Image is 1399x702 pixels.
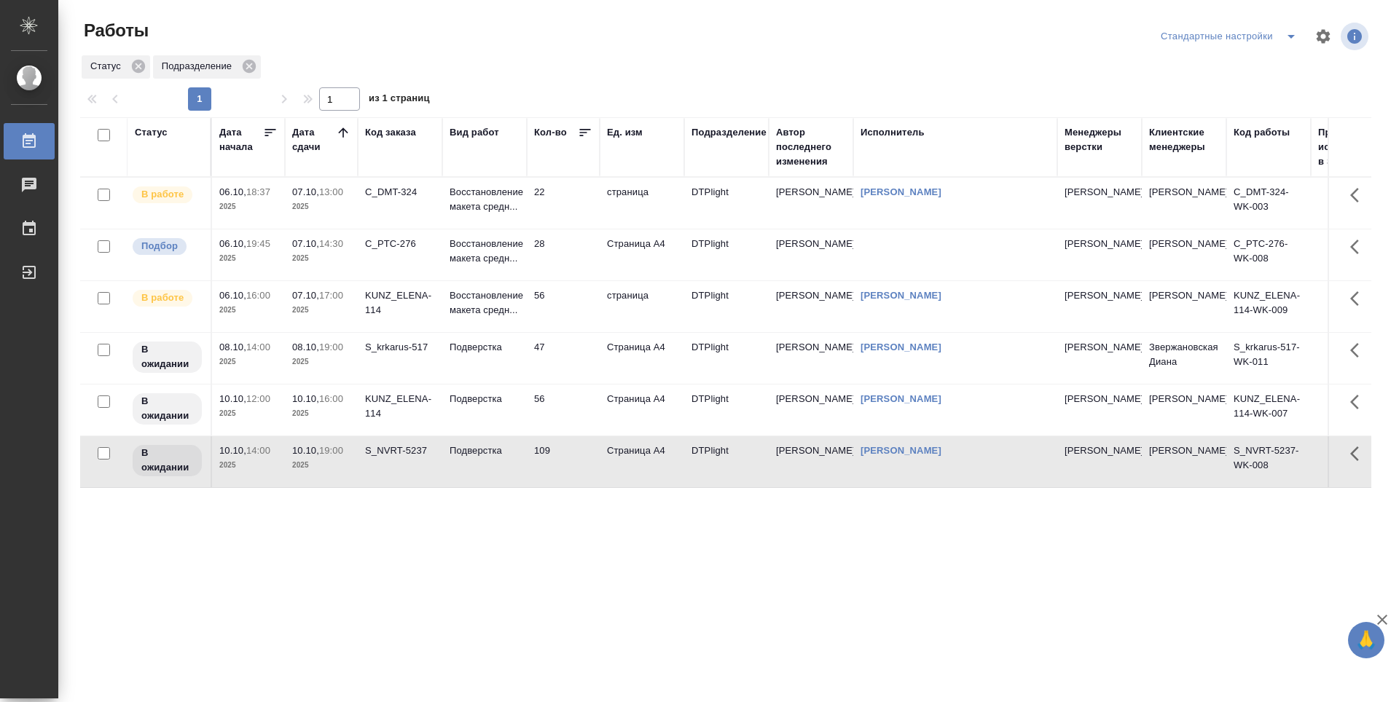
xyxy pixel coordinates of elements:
[861,393,941,404] a: [PERSON_NAME]
[365,237,435,251] div: C_PTC-276
[1142,333,1226,384] td: Звержановская Диана
[527,281,600,332] td: 56
[292,355,350,369] p: 2025
[365,443,435,458] div: S_NVRT-5237
[450,288,520,318] p: Восстановление макета средн...
[684,333,769,384] td: DTPlight
[450,340,520,355] p: Подверстка
[450,125,499,140] div: Вид работ
[527,229,600,280] td: 28
[1065,237,1135,251] p: [PERSON_NAME]
[1149,125,1219,154] div: Клиентские менеджеры
[319,342,343,352] p: 19:00
[141,239,178,253] p: Подбор
[369,90,430,111] span: из 1 страниц
[769,281,853,332] td: [PERSON_NAME]
[292,445,319,456] p: 10.10,
[1226,178,1311,229] td: C_DMT-324-WK-003
[292,186,319,197] p: 07.10,
[1354,625,1379,655] span: 🙏
[684,178,769,229] td: DTPlight
[691,125,767,140] div: Подразделение
[1341,229,1376,264] button: Здесь прячутся важные кнопки
[246,393,270,404] p: 12:00
[319,186,343,197] p: 13:00
[1065,185,1135,200] p: [PERSON_NAME]
[131,288,203,308] div: Исполнитель выполняет работу
[1341,333,1376,368] button: Здесь прячутся важные кнопки
[769,436,853,487] td: [PERSON_NAME]
[1142,384,1226,435] td: [PERSON_NAME]
[1348,622,1384,658] button: 🙏
[1226,384,1311,435] td: KUNZ_ELENA-114-WK-007
[292,290,319,301] p: 07.10,
[219,445,246,456] p: 10.10,
[1142,281,1226,332] td: [PERSON_NAME]
[131,237,203,256] div: Можно подбирать исполнителей
[90,59,126,74] p: Статус
[684,436,769,487] td: DTPlight
[219,342,246,352] p: 08.10,
[219,355,278,369] p: 2025
[292,238,319,249] p: 07.10,
[1226,333,1311,384] td: S_krkarus-517-WK-011
[153,55,261,79] div: Подразделение
[319,238,343,249] p: 14:30
[1065,125,1135,154] div: Менеджеры верстки
[1341,384,1376,419] button: Здесь прячутся важные кнопки
[141,291,184,305] p: В работе
[292,303,350,318] p: 2025
[219,251,278,266] p: 2025
[769,178,853,229] td: [PERSON_NAME]
[131,185,203,205] div: Исполнитель выполняет работу
[365,185,435,200] div: C_DMT-324
[527,436,600,487] td: 109
[365,125,416,140] div: Код заказа
[861,445,941,456] a: [PERSON_NAME]
[219,238,246,249] p: 06.10,
[1226,436,1311,487] td: S_NVRT-5237-WK-008
[769,384,853,435] td: [PERSON_NAME]
[365,340,435,355] div: S_krkarus-517
[246,290,270,301] p: 16:00
[769,229,853,280] td: [PERSON_NAME]
[292,406,350,421] p: 2025
[141,342,193,371] p: В ожидании
[1226,229,1311,280] td: C_PTC-276-WK-008
[1065,288,1135,303] p: [PERSON_NAME]
[162,59,237,74] p: Подразделение
[600,281,684,332] td: страница
[769,333,853,384] td: [PERSON_NAME]
[776,125,846,169] div: Автор последнего изменения
[1065,392,1135,406] p: [PERSON_NAME]
[600,384,684,435] td: Страница А4
[246,445,270,456] p: 14:00
[219,406,278,421] p: 2025
[219,393,246,404] p: 10.10,
[219,125,263,154] div: Дата начала
[684,229,769,280] td: DTPlight
[1157,25,1306,48] div: split button
[1142,178,1226,229] td: [PERSON_NAME]
[246,186,270,197] p: 18:37
[131,392,203,426] div: Исполнитель назначен, приступать к работе пока рано
[292,200,350,214] p: 2025
[292,458,350,473] p: 2025
[365,288,435,318] div: KUNZ_ELENA-114
[1341,178,1376,213] button: Здесь прячутся важные кнопки
[219,303,278,318] p: 2025
[246,342,270,352] p: 14:00
[141,446,193,475] p: В ожидании
[82,55,150,79] div: Статус
[1234,125,1290,140] div: Код работы
[292,342,319,352] p: 08.10,
[80,19,149,42] span: Работы
[135,125,168,140] div: Статус
[1142,436,1226,487] td: [PERSON_NAME]
[292,251,350,266] p: 2025
[861,290,941,301] a: [PERSON_NAME]
[365,392,435,421] div: KUNZ_ELENA-114
[600,333,684,384] td: Страница А4
[246,238,270,249] p: 19:45
[1065,340,1135,355] p: [PERSON_NAME]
